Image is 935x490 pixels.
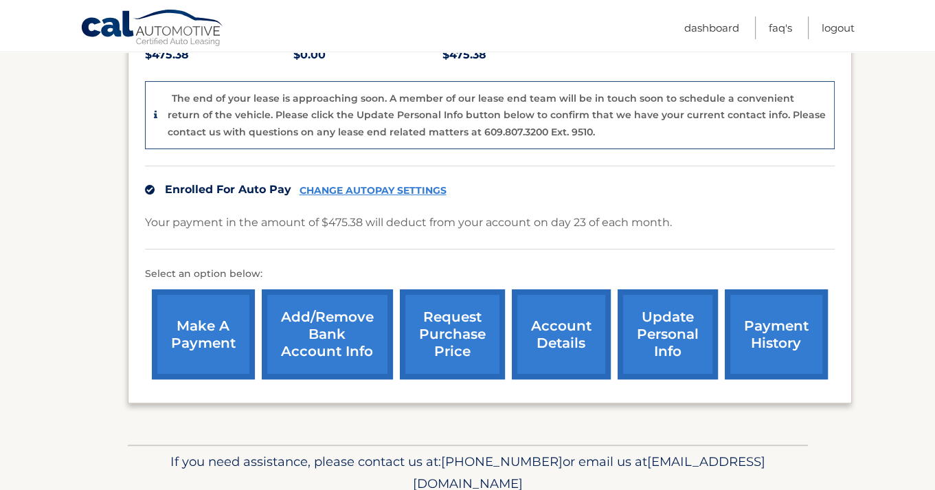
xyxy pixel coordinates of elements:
[293,45,442,65] p: $0.00
[300,185,447,197] a: CHANGE AUTOPAY SETTINGS
[80,9,225,49] a: Cal Automotive
[441,454,563,469] span: [PHONE_NUMBER]
[684,16,739,39] a: Dashboard
[152,289,255,379] a: make a payment
[168,92,826,138] p: The end of your lease is approaching soon. A member of our lease end team will be in touch soon t...
[262,289,393,379] a: Add/Remove bank account info
[769,16,792,39] a: FAQ's
[400,289,505,379] a: request purchase price
[165,183,291,196] span: Enrolled For Auto Pay
[145,45,294,65] p: $475.38
[145,213,672,232] p: Your payment in the amount of $475.38 will deduct from your account on day 23 of each month.
[145,266,835,282] p: Select an option below:
[512,289,611,379] a: account details
[145,185,155,194] img: check.svg
[442,45,592,65] p: $475.38
[822,16,855,39] a: Logout
[618,289,718,379] a: update personal info
[725,289,828,379] a: payment history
